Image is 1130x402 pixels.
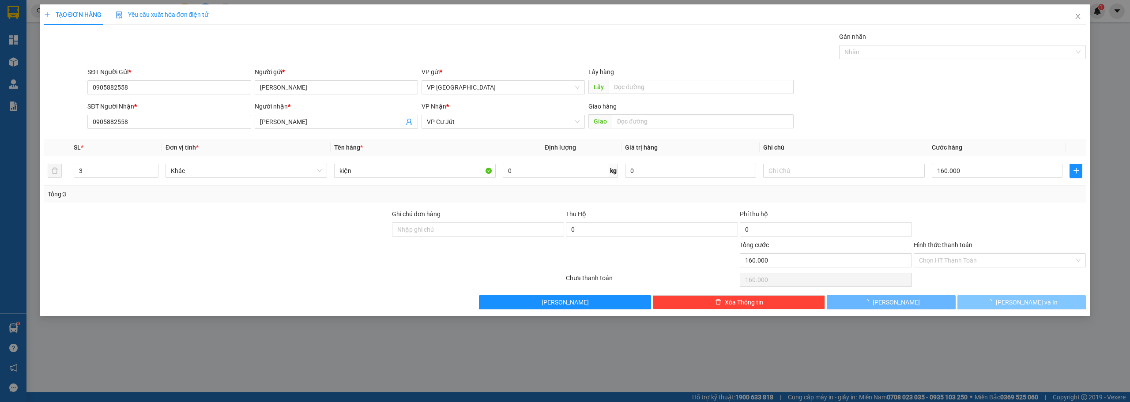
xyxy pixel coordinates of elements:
div: Phí thu hộ [740,209,912,222]
span: user-add [406,118,413,125]
button: [PERSON_NAME] và In [957,295,1086,309]
span: VP Nhận [422,103,446,110]
span: Đơn vị tính [166,144,199,151]
input: Dọc đường [612,114,794,128]
span: plus [1070,167,1082,174]
span: Thu Hộ [566,210,586,218]
span: TẠO ĐƠN HÀNG [44,11,102,18]
span: Giá trị hàng [625,144,658,151]
button: deleteXóa Thông tin [653,295,825,309]
div: Tổng: 3 [48,189,436,199]
input: Ghi chú đơn hàng [392,222,564,237]
span: Tổng cước [740,241,769,248]
span: close [1074,13,1081,20]
button: Close [1066,4,1090,29]
label: Gán nhãn [839,33,866,40]
button: [PERSON_NAME] [827,295,956,309]
span: [PERSON_NAME] [542,297,589,307]
div: SĐT Người Nhận [87,101,251,111]
input: VD: Bàn, Ghế [334,164,496,178]
span: [PERSON_NAME] [873,297,920,307]
span: VP Sài Gòn [427,81,580,94]
span: loading [863,299,873,305]
span: Xóa Thông tin [725,297,763,307]
button: plus [1070,164,1082,178]
div: Người nhận [255,101,418,111]
span: Khác [171,164,322,177]
span: Yêu cầu xuất hóa đơn điện tử [116,11,209,18]
span: Định lượng [545,144,576,151]
div: Chưa thanh toán [565,273,739,289]
label: Hình thức thanh toán [914,241,972,248]
span: kg [609,164,618,178]
span: Lấy hàng [588,68,614,75]
span: Tên hàng [334,144,363,151]
span: delete [715,299,721,306]
button: [PERSON_NAME] [479,295,651,309]
span: Lấy [588,80,609,94]
th: Ghi chú [760,139,928,156]
input: Dọc đường [609,80,794,94]
span: Giao hàng [588,103,617,110]
span: VP Cư Jút [427,115,580,128]
span: loading [986,299,996,305]
span: SL [74,144,81,151]
label: Ghi chú đơn hàng [392,210,441,218]
input: 0 [625,164,756,178]
span: plus [44,11,50,18]
span: Cước hàng [932,144,962,151]
input: Ghi Chú [763,164,925,178]
span: Giao [588,114,612,128]
img: icon [116,11,123,19]
span: [PERSON_NAME] và In [996,297,1058,307]
div: SĐT Người Gửi [87,67,251,77]
div: VP gửi [422,67,585,77]
button: delete [48,164,62,178]
div: Người gửi [255,67,418,77]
